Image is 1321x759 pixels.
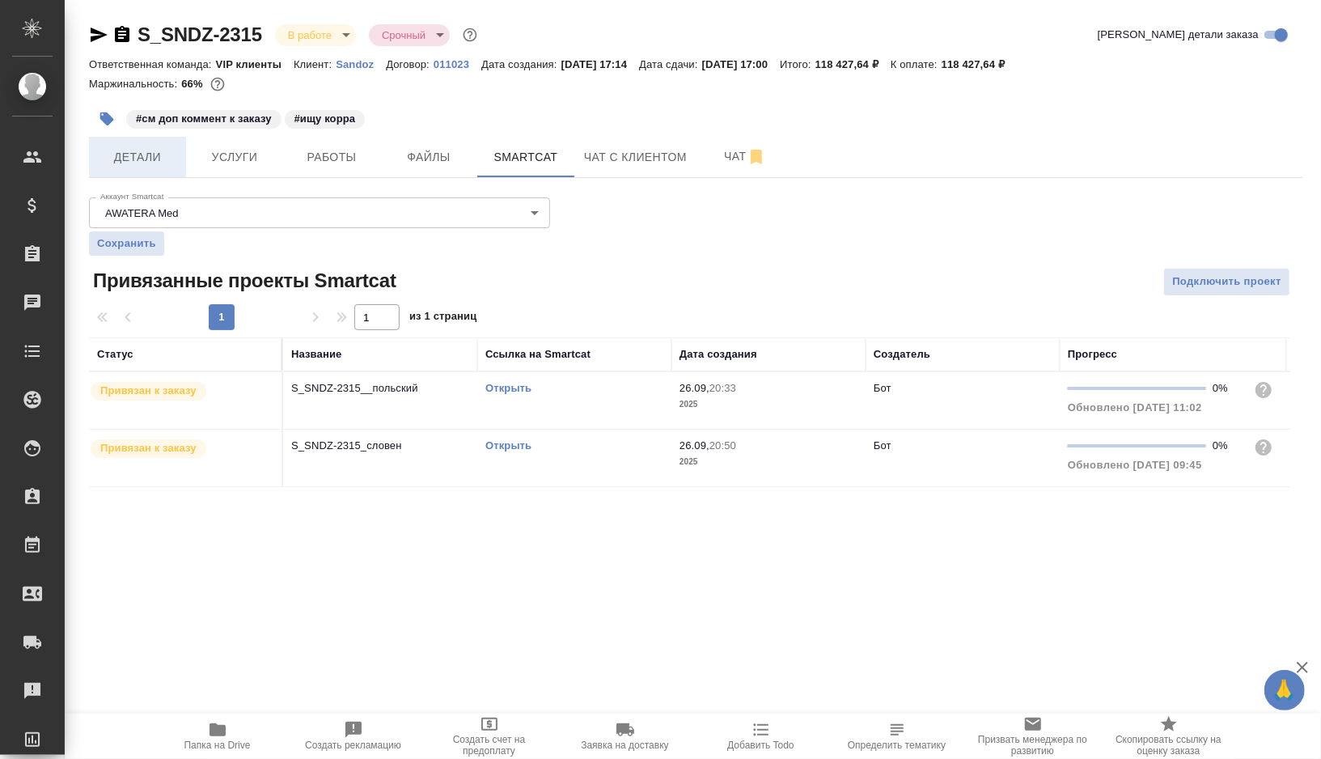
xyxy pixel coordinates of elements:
p: 2025 [680,396,857,413]
span: Определить тематику [848,740,946,751]
p: S_SNDZ-2315__польский [291,380,469,396]
span: Услуги [196,147,273,167]
svg: Отписаться [747,147,766,167]
span: Скопировать ссылку на оценку заказа [1111,734,1227,757]
span: Чат [706,146,784,167]
p: 011023 [434,58,481,70]
p: Договор: [386,58,434,70]
button: Скопировать ссылку для ЯМессенджера [89,25,108,45]
button: В работе [283,28,337,42]
span: Обновлено [DATE] 11:02 [1068,401,1202,413]
p: Дата создания: [481,58,561,70]
span: из 1 страниц [409,307,477,330]
div: В работе [369,24,450,46]
p: Итого: [780,58,815,70]
p: Маржинальность: [89,78,181,90]
button: Призвать менеджера по развитию [965,714,1101,759]
button: Заявка на доставку [557,714,693,759]
p: 118 427,64 ₽ [942,58,1017,70]
p: Клиент: [294,58,336,70]
button: Создать счет на предоплату [421,714,557,759]
button: Доп статусы указывают на важность/срочность заказа [459,24,481,45]
p: Дата сдачи: [639,58,701,70]
p: [DATE] 17:14 [561,58,640,70]
div: 0% [1213,438,1241,454]
a: 011023 [434,57,481,70]
a: Открыть [485,439,531,452]
button: Определить тематику [829,714,965,759]
p: Бот [874,439,891,452]
a: S_SNDZ-2315 [138,23,262,45]
div: Прогресс [1068,346,1117,363]
span: Призвать менеджера по развитию [975,734,1091,757]
p: 26.09, [680,382,709,394]
div: Ссылка на Smartcat [485,346,591,363]
p: Sandoz [336,58,386,70]
p: VIP клиенты [216,58,294,70]
div: 0% [1213,380,1241,396]
button: Срочный [377,28,430,42]
span: Обновлено [DATE] 09:45 [1068,459,1202,471]
p: 20:33 [709,382,736,394]
span: Чат с клиентом [584,147,687,167]
span: Подключить проект [1172,273,1281,291]
p: 2025 [680,454,857,470]
a: Открыть [485,382,531,394]
p: #см доп коммент к заказу [136,111,272,127]
p: Бот [874,382,891,394]
span: ищу корра [283,111,367,125]
p: #ищу корра [294,111,356,127]
span: Заявка на доставку [581,740,668,751]
p: Привязан к заказу [100,440,197,456]
div: Создатель [874,346,930,363]
button: Добавить Todo [693,714,829,759]
div: Название [291,346,341,363]
span: Привязанные проекты Smartcat [89,268,396,294]
button: Скопировать ссылку на оценку заказа [1101,714,1237,759]
button: Создать рекламацию [286,714,421,759]
button: 🙏 [1264,670,1305,710]
div: Статус [97,346,133,363]
button: Подключить проект [1163,268,1290,296]
span: 🙏 [1271,673,1298,707]
span: Детали [99,147,176,167]
span: Сохранить [97,235,156,252]
span: Файлы [390,147,468,167]
button: 33159.83 RUB; [207,74,228,95]
p: [DATE] 17:00 [702,58,781,70]
p: Привязан к заказу [100,383,197,399]
span: Создать рекламацию [305,740,401,751]
a: Sandoz [336,57,386,70]
button: Сохранить [89,231,164,256]
p: К оплате: [891,58,942,70]
div: Дата создания [680,346,757,363]
p: 118 427,64 ₽ [815,58,891,70]
span: Работы [293,147,370,167]
span: Папка на Drive [184,740,251,751]
span: [PERSON_NAME] детали заказа [1098,27,1259,43]
button: AWATERA Med [100,206,184,220]
span: Добавить Todo [727,740,794,751]
p: 66% [181,78,206,90]
p: 26.09, [680,439,709,452]
div: AWATERA Med [89,197,550,228]
button: Скопировать ссылку [112,25,132,45]
span: см доп коммент к заказу [125,111,283,125]
span: Smartcat [487,147,565,167]
p: 20:50 [709,439,736,452]
button: Папка на Drive [150,714,286,759]
p: S_SNDZ-2315_словен [291,438,469,454]
button: Добавить тэг [89,101,125,137]
span: Создать счет на предоплату [431,734,548,757]
p: Ответственная команда: [89,58,216,70]
div: В работе [275,24,356,46]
